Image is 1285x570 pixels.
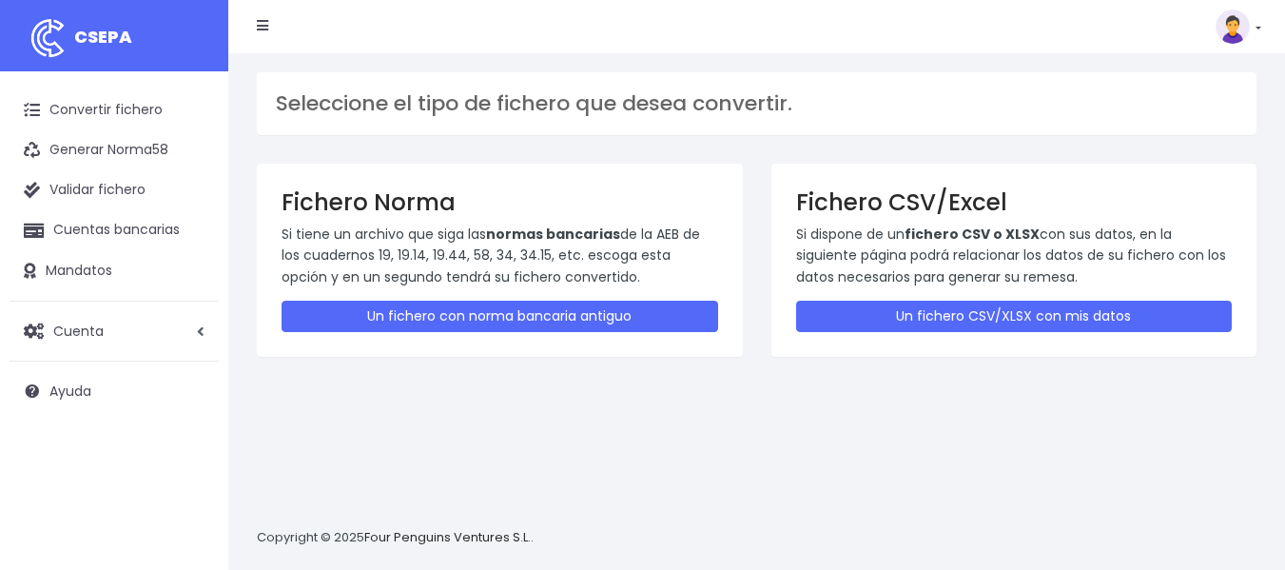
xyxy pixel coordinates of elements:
a: Ayuda [10,371,219,411]
span: CSEPA [74,25,132,49]
strong: fichero CSV o XLSX [905,225,1040,244]
a: Four Penguins Ventures S.L. [364,528,531,546]
a: Convertir fichero [10,90,219,130]
span: Ayuda [49,382,91,401]
a: Mandatos [10,251,219,291]
a: Un fichero con norma bancaria antiguo [282,301,718,332]
h3: Seleccione el tipo de fichero que desea convertir. [276,91,1237,116]
strong: normas bancarias [486,225,620,244]
img: profile [1216,10,1250,44]
a: Generar Norma58 [10,130,219,170]
a: Validar fichero [10,170,219,210]
a: Cuentas bancarias [10,210,219,250]
h3: Fichero Norma [282,188,718,216]
p: Si dispone de un con sus datos, en la siguiente página podrá relacionar los datos de su fichero c... [796,224,1233,287]
h3: Fichero CSV/Excel [796,188,1233,216]
img: logo [24,14,71,62]
p: Si tiene un archivo que siga las de la AEB de los cuadernos 19, 19.14, 19.44, 58, 34, 34.15, etc.... [282,224,718,287]
a: Cuenta [10,311,219,351]
a: Un fichero CSV/XLSX con mis datos [796,301,1233,332]
p: Copyright © 2025 . [257,528,534,548]
span: Cuenta [53,321,104,340]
